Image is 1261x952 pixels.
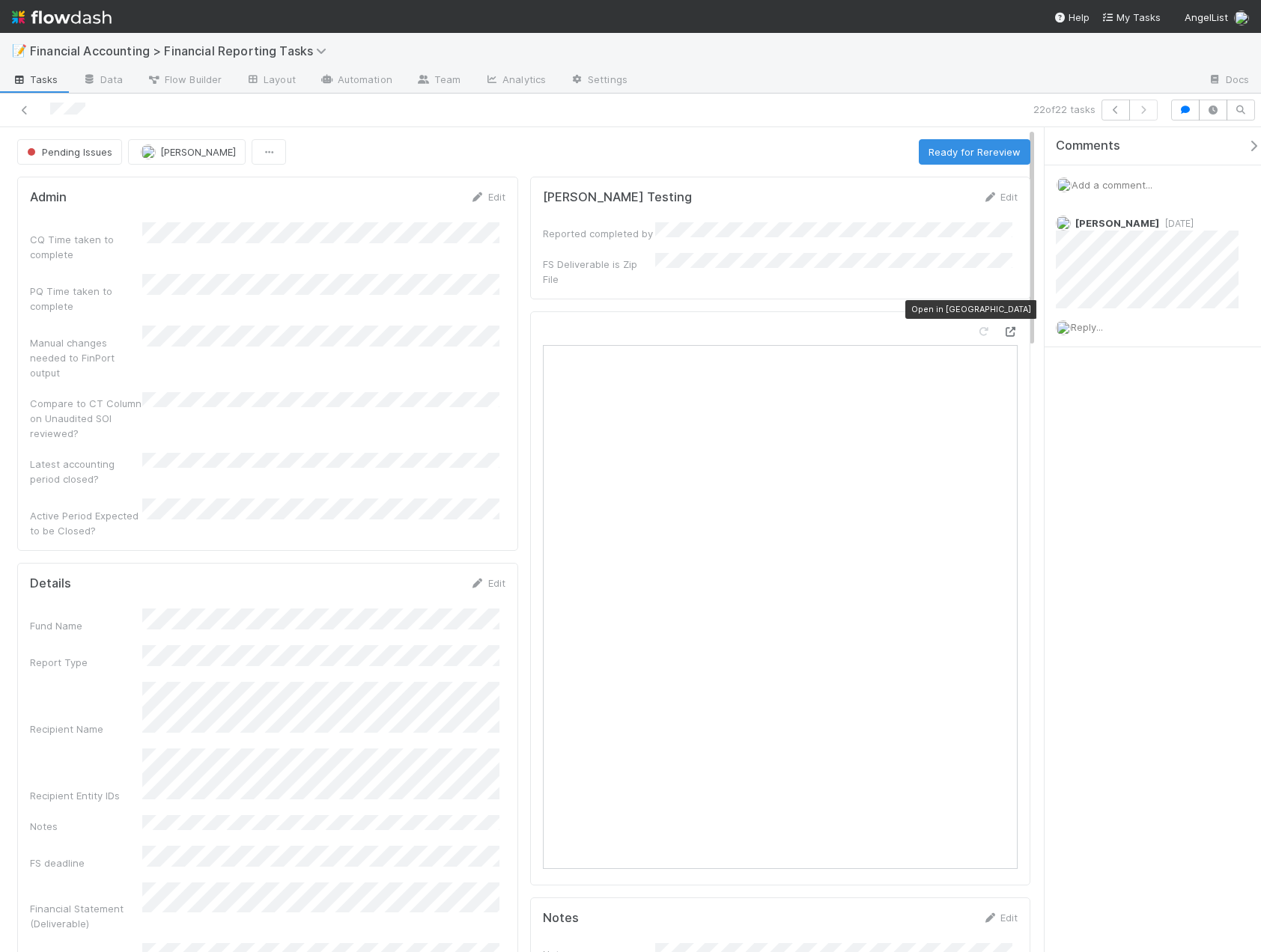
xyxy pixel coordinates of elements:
a: Edit [470,191,505,203]
button: Pending Issues [17,139,122,165]
a: Automation [308,69,404,93]
a: Edit [982,912,1018,924]
img: avatar_c0d2ec3f-77e2-40ea-8107-ee7bdb5edede.png [1057,177,1072,192]
div: CQ Time taken to complete [30,232,142,262]
span: Financial Accounting > Financial Reporting Tasks [30,43,334,58]
div: Notes [30,819,142,834]
h5: Notes [543,911,579,926]
span: [PERSON_NAME] [1075,217,1159,229]
span: 22 of 22 tasks [1033,102,1096,117]
div: Reported completed by [543,226,655,241]
div: Fund Name [30,618,142,633]
div: Help [1054,10,1090,25]
a: Analytics [473,69,558,93]
div: Recipient Entity IDs [30,788,142,803]
img: avatar_487f705b-1efa-4920-8de6-14528bcda38c.png [141,144,156,159]
a: Team [404,69,473,93]
img: avatar_c0d2ec3f-77e2-40ea-8107-ee7bdb5edede.png [1234,10,1249,25]
h5: Details [30,576,71,591]
div: Active Period Expected to be Closed? [30,508,142,538]
div: Financial Statement (Deliverable) [30,901,142,931]
div: Latest accounting period closed? [30,457,142,486]
a: Edit [470,577,505,589]
a: My Tasks [1102,10,1161,25]
span: Reply... [1071,321,1103,333]
a: Data [70,69,135,93]
div: FS Deliverable is Zip File [543,257,655,287]
span: Pending Issues [24,146,112,158]
span: [DATE] [1159,218,1194,229]
h5: [PERSON_NAME] Testing [543,190,692,205]
div: Report Type [30,655,142,670]
span: 📝 [12,44,27,57]
h5: Admin [30,190,67,205]
span: [PERSON_NAME] [160,146,236,158]
span: AngelList [1185,11,1228,23]
span: My Tasks [1102,11,1161,23]
a: Docs [1196,69,1261,93]
button: [PERSON_NAME] [128,139,246,165]
div: PQ Time taken to complete [30,284,142,314]
a: Settings [558,69,639,93]
div: Recipient Name [30,721,142,736]
div: Compare to CT Column on Unaudited SOI reviewed? [30,396,142,441]
a: Flow Builder [135,69,234,93]
span: Flow Builder [147,72,222,87]
img: avatar_c0d2ec3f-77e2-40ea-8107-ee7bdb5edede.png [1056,216,1071,231]
img: avatar_c0d2ec3f-77e2-40ea-8107-ee7bdb5edede.png [1056,320,1071,335]
span: Comments [1056,138,1120,153]
span: Add a comment... [1072,179,1152,191]
button: Ready for Rereview [919,139,1030,165]
a: Edit [982,191,1018,203]
div: FS deadline [30,855,142,870]
img: logo-inverted-e16ddd16eac7371096b0.svg [12,4,112,30]
a: Layout [234,69,308,93]
span: Tasks [12,72,58,87]
div: Manual changes needed to FinPort output [30,335,142,380]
